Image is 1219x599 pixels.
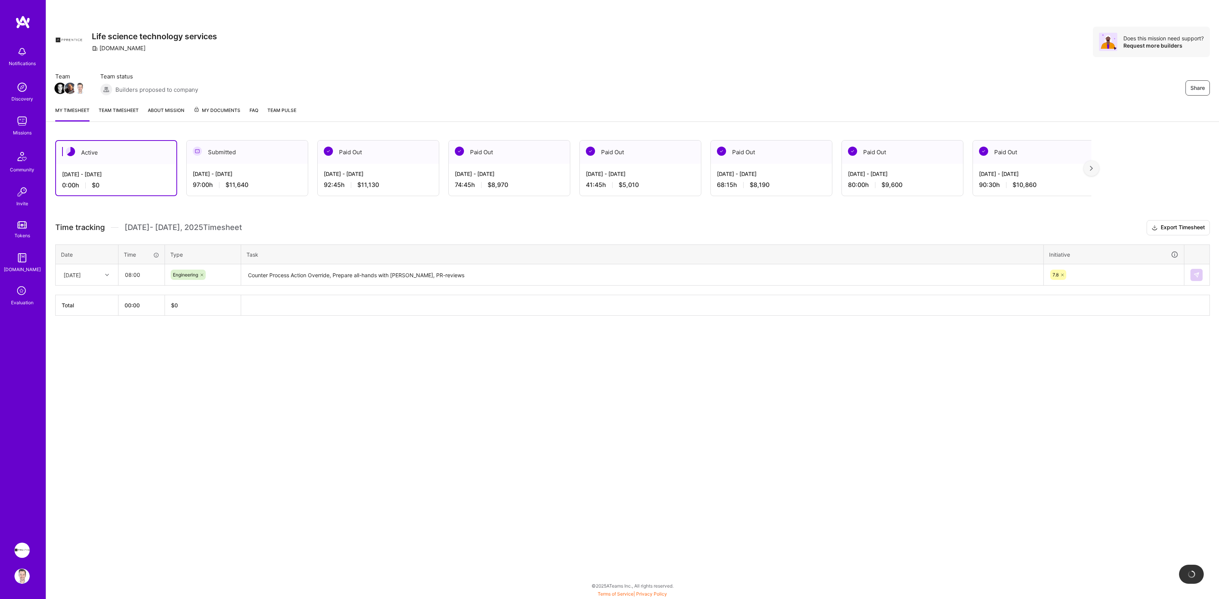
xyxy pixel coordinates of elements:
[586,181,695,189] div: 41:45 h
[1013,181,1037,189] span: $10,860
[194,106,240,115] span: My Documents
[55,72,85,80] span: Team
[14,80,30,95] img: discovery
[226,181,248,189] span: $11,640
[242,265,1043,285] textarea: Counter Process Action Override, Prepare all-hands with [PERSON_NAME], PR-reviews
[92,32,217,41] h3: Life science technology services
[1190,84,1205,92] span: Share
[193,181,302,189] div: 97:00 h
[14,569,30,584] img: User Avatar
[455,147,464,156] img: Paid Out
[1147,220,1210,235] button: Export Timesheet
[14,44,30,59] img: bell
[717,147,726,156] img: Paid Out
[881,181,902,189] span: $9,600
[173,272,198,278] span: Engineering
[973,141,1094,164] div: Paid Out
[11,299,34,307] div: Evaluation
[74,83,86,94] img: Team Member Avatar
[586,147,595,156] img: Paid Out
[11,95,33,103] div: Discovery
[14,250,30,265] img: guide book
[1049,250,1179,259] div: Initiative
[848,170,957,178] div: [DATE] - [DATE]
[64,271,81,279] div: [DATE]
[717,170,826,178] div: [DATE] - [DATE]
[1053,272,1059,278] span: 7.8
[62,170,170,178] div: [DATE] - [DATE]
[15,15,30,29] img: logo
[241,244,1044,264] th: Task
[100,72,198,80] span: Team status
[92,181,99,189] span: $0
[15,284,29,299] i: icon SelectionTeam
[979,181,1088,189] div: 90:30 h
[13,147,31,166] img: Community
[250,106,258,121] a: FAQ
[92,45,98,51] i: icon CompanyGray
[125,223,242,232] span: [DATE] - [DATE] , 2025 Timesheet
[318,141,439,164] div: Paid Out
[64,83,76,94] img: Team Member Avatar
[267,107,296,113] span: Team Pulse
[1152,224,1158,232] i: icon Download
[357,181,379,189] span: $11,130
[66,147,75,156] img: Active
[55,106,90,121] a: My timesheet
[488,181,508,189] span: $8,970
[100,83,112,96] img: Builders proposed to company
[65,82,75,95] a: Team Member Avatar
[75,82,85,95] a: Team Member Avatar
[14,113,30,129] img: teamwork
[324,170,433,178] div: [DATE] - [DATE]
[4,265,41,273] div: [DOMAIN_NAME]
[598,591,633,597] a: Terms of Service
[979,147,988,156] img: Paid Out
[267,106,296,121] a: Team Pulse
[92,44,146,52] div: [DOMAIN_NAME]
[1186,569,1197,580] img: loading
[1099,33,1117,51] img: Avatar
[55,82,65,95] a: Team Member Avatar
[580,141,701,164] div: Paid Out
[10,166,34,174] div: Community
[148,106,184,121] a: About Mission
[449,141,570,164] div: Paid Out
[619,181,639,189] span: $5,010
[115,86,198,94] span: Builders proposed to company
[119,265,164,285] input: HH:MM
[324,147,333,156] img: Paid Out
[848,181,957,189] div: 80:00 h
[99,106,139,121] a: Team timesheet
[55,27,83,54] img: Company Logo
[455,170,564,178] div: [DATE] - [DATE]
[105,273,109,277] i: icon Chevron
[1123,35,1204,42] div: Does this mission need support?
[842,141,963,164] div: Paid Out
[13,569,32,584] a: User Avatar
[14,543,30,558] img: Apprentice: Life science technology services
[1123,42,1204,49] div: Request more builders
[1193,272,1200,278] img: Submit
[62,181,170,189] div: 0:00 h
[1090,166,1093,171] img: right
[1185,80,1210,96] button: Share
[13,543,32,558] a: Apprentice: Life science technology services
[636,591,667,597] a: Privacy Policy
[848,147,857,156] img: Paid Out
[46,576,1219,595] div: © 2025 ATeams Inc., All rights reserved.
[118,295,165,316] th: 00:00
[979,170,1088,178] div: [DATE] - [DATE]
[18,221,27,228] img: tokens
[165,244,241,264] th: Type
[187,141,308,164] div: Submitted
[16,200,28,208] div: Invite
[193,170,302,178] div: [DATE] - [DATE]
[324,181,433,189] div: 92:45 h
[193,147,202,156] img: Submitted
[13,129,32,137] div: Missions
[124,251,159,259] div: Time
[455,181,564,189] div: 74:45 h
[55,223,105,232] span: Time tracking
[1190,269,1203,281] div: null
